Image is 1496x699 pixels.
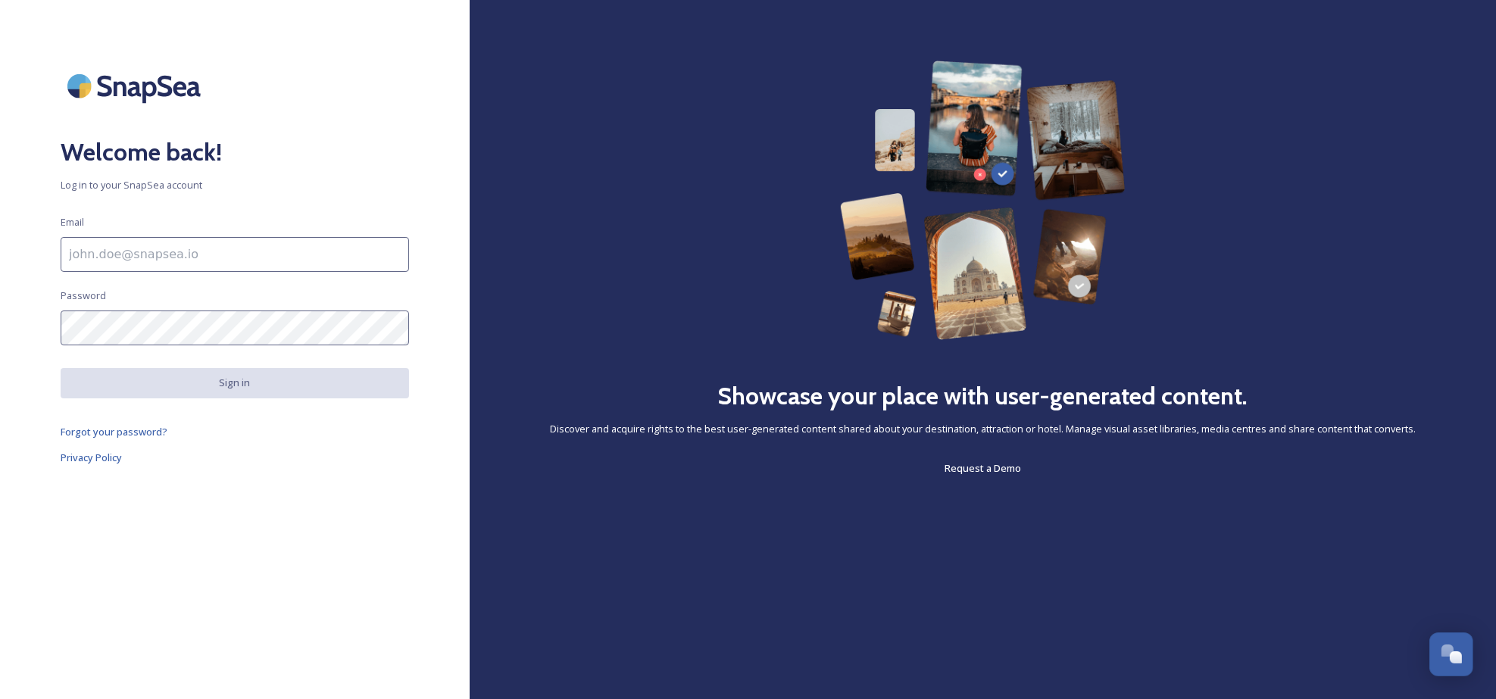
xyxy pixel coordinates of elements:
[550,422,1416,436] span: Discover and acquire rights to the best user-generated content shared about your destination, att...
[61,61,212,111] img: SnapSea Logo
[840,61,1126,340] img: 63b42ca75bacad526042e722_Group%20154-p-800.png
[61,237,409,272] input: john.doe@snapsea.io
[61,451,122,464] span: Privacy Policy
[61,425,167,438] span: Forgot your password?
[945,461,1021,475] span: Request a Demo
[61,423,409,441] a: Forgot your password?
[61,178,409,192] span: Log in to your SnapSea account
[718,378,1248,414] h2: Showcase your place with user-generated content.
[61,368,409,398] button: Sign in
[61,215,84,229] span: Email
[1429,632,1473,676] button: Open Chat
[61,289,106,303] span: Password
[61,134,409,170] h2: Welcome back!
[945,459,1021,477] a: Request a Demo
[61,448,409,467] a: Privacy Policy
